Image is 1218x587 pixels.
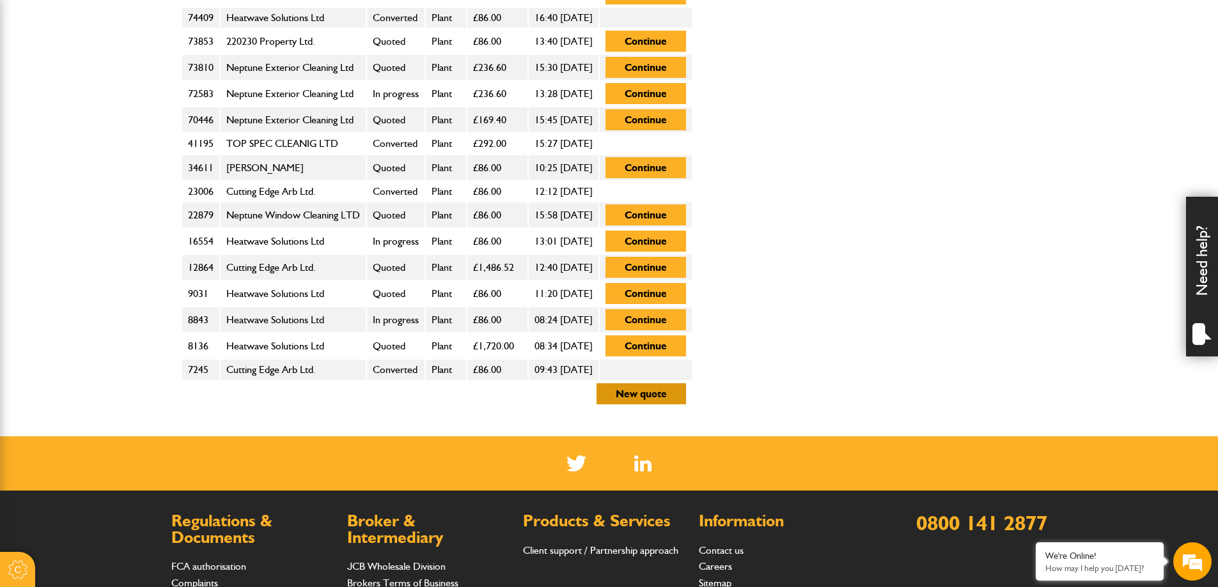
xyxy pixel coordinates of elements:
td: Cutting Edge Arb Ltd. [220,181,366,202]
button: Continue [605,83,686,104]
td: Plant [425,254,467,280]
td: 15:27 [DATE] [528,133,599,155]
td: Plant [425,181,467,202]
td: Quoted [366,280,425,307]
td: 74409 [182,7,220,29]
td: 9031 [182,280,220,307]
td: Plant [425,228,467,254]
td: Plant [425,80,467,107]
td: £86.00 [467,307,528,333]
button: Continue [605,31,686,52]
td: Heatwave Solutions Ltd [220,7,366,29]
td: £1,486.52 [467,254,528,280]
button: Continue [605,335,686,356]
td: 16:40 [DATE] [528,7,599,29]
div: Need help? [1186,197,1218,356]
td: 22879 [182,202,220,228]
td: Plant [425,307,467,333]
td: £1,720.00 [467,333,528,359]
td: Plant [425,202,467,228]
h2: Information [699,513,862,530]
td: 08:34 [DATE] [528,333,599,359]
td: 73810 [182,54,220,80]
td: £292.00 [467,133,528,155]
td: Heatwave Solutions Ltd [220,333,366,359]
td: Plant [425,54,467,80]
td: 15:30 [DATE] [528,54,599,80]
td: £86.00 [467,28,528,54]
td: 23006 [182,181,220,202]
td: 08:24 [DATE] [528,307,599,333]
td: In progress [366,228,425,254]
td: 8136 [182,333,220,359]
button: Continue [605,57,686,78]
img: Linked In [634,455,652,471]
td: In progress [366,307,425,333]
td: £236.60 [467,54,528,80]
td: Quoted [366,54,425,80]
td: 70446 [182,107,220,133]
a: 0800 141 2877 [916,510,1047,535]
td: £236.60 [467,80,528,107]
td: Plant [425,107,467,133]
td: Neptune Exterior Cleaning Ltd [220,107,366,133]
button: Continue [605,204,686,225]
td: 13:40 [DATE] [528,28,599,54]
td: Quoted [366,28,425,54]
a: FCA authorisation [171,560,246,572]
td: Quoted [366,155,425,181]
div: We're Online! [1045,551,1154,561]
td: Quoted [366,333,425,359]
td: 72583 [182,80,220,107]
td: 73853 [182,28,220,54]
td: £86.00 [467,280,528,307]
td: Plant [425,28,467,54]
td: Converted [366,133,425,155]
td: £86.00 [467,155,528,181]
td: 13:28 [DATE] [528,80,599,107]
td: 12:12 [DATE] [528,181,599,202]
td: 15:58 [DATE] [528,202,599,228]
button: Continue [605,109,686,130]
td: 10:25 [DATE] [528,155,599,181]
td: £86.00 [467,202,528,228]
td: £86.00 [467,7,528,29]
td: Neptune Exterior Cleaning Ltd [220,80,366,107]
td: Cutting Edge Arb Ltd. [220,359,366,381]
td: £169.40 [467,107,528,133]
td: 12:40 [DATE] [528,254,599,280]
h2: Products & Services [523,513,686,530]
td: 09:43 [DATE] [528,359,599,381]
a: Client support / Partnership approach [523,544,678,556]
td: Heatwave Solutions Ltd [220,280,366,307]
td: Converted [366,181,425,202]
a: Careers [699,560,732,572]
h2: Broker & Intermediary [347,513,510,545]
button: New quote [597,383,686,404]
td: Converted [366,359,425,381]
td: Heatwave Solutions Ltd [220,307,366,333]
td: 15:45 [DATE] [528,107,599,133]
td: Plant [425,333,467,359]
button: Continue [605,231,686,252]
td: 12864 [182,254,220,280]
td: 13:01 [DATE] [528,228,599,254]
td: Plant [425,155,467,181]
td: In progress [366,80,425,107]
button: Continue [605,157,686,178]
td: £86.00 [467,181,528,202]
td: Neptune Window Cleaning LTD [220,202,366,228]
td: 16554 [182,228,220,254]
td: £86.00 [467,228,528,254]
button: Continue [605,257,686,278]
a: LinkedIn [634,455,652,471]
td: Plant [425,133,467,155]
td: Quoted [366,202,425,228]
td: 8843 [182,307,220,333]
img: Twitter [566,455,586,471]
td: £86.00 [467,359,528,381]
td: Converted [366,7,425,29]
a: Contact us [699,544,744,556]
td: 34611 [182,155,220,181]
